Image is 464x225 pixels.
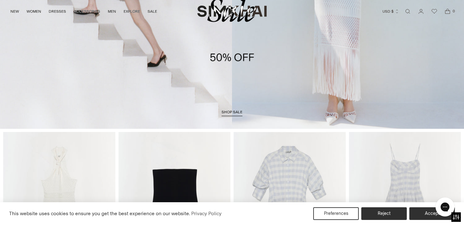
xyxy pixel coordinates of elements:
[451,8,456,14] span: 0
[27,4,41,18] a: WOMEN
[148,4,157,18] a: SALE
[361,207,407,220] button: Reject
[313,207,359,220] button: Preferences
[108,4,116,18] a: MEN
[49,4,66,18] a: DRESSES
[222,110,242,114] span: shop sale
[428,5,441,18] a: Wishlist
[382,4,399,18] button: USD $
[415,5,427,18] a: Go to the account page
[401,5,414,18] a: Open search modal
[432,195,458,219] iframe: Gorgias live chat messenger
[409,207,455,220] button: Accept
[124,4,140,18] a: EXPLORE
[190,209,223,218] a: Privacy Policy (opens in a new tab)
[197,5,267,17] a: SIMKHAI
[441,5,454,18] a: Open cart modal
[222,110,242,116] a: shop sale
[9,210,190,216] span: This website uses cookies to ensure you get the best experience on our website.
[10,4,19,18] a: NEW
[74,4,100,18] a: ACCESSORIES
